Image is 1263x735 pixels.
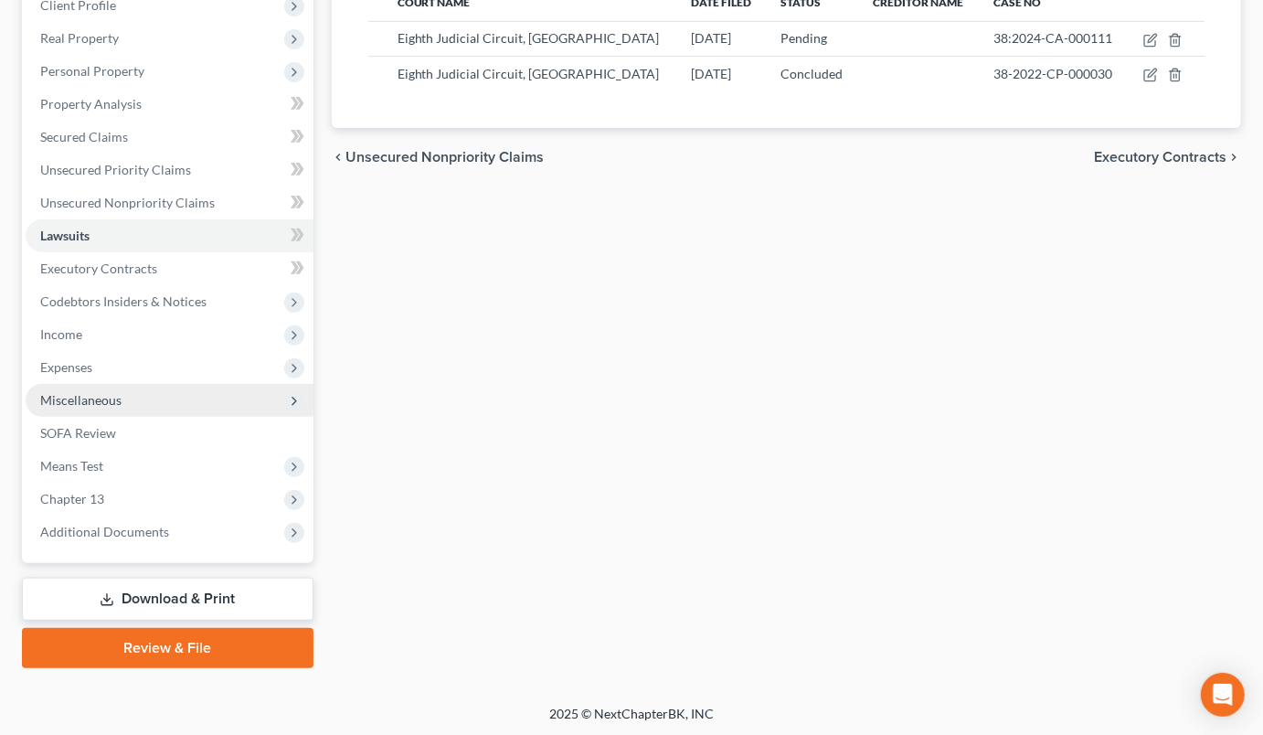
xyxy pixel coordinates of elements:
span: Chapter 13 [40,491,104,506]
a: Review & File [22,628,313,668]
span: Personal Property [40,63,144,79]
button: chevron_left Unsecured Nonpriority Claims [332,150,545,165]
span: Concluded [781,66,844,81]
a: Executory Contracts [26,252,313,285]
a: Unsecured Nonpriority Claims [26,186,313,219]
div: Open Intercom Messenger [1201,673,1245,717]
span: Codebtors Insiders & Notices [40,293,207,309]
span: Executory Contracts [40,261,157,276]
span: 38:2024-CA-000111 [993,30,1112,46]
span: Secured Claims [40,129,128,144]
i: chevron_right [1226,150,1241,165]
span: Eighth Judicial Circuit, [GEOGRAPHIC_DATA] [398,30,660,46]
i: chevron_left [332,150,346,165]
span: SOFA Review [40,425,116,441]
a: Property Analysis [26,88,313,121]
a: SOFA Review [26,417,313,450]
span: [DATE] [691,30,731,46]
span: Executory Contracts [1094,150,1226,165]
span: Unsecured Nonpriority Claims [346,150,545,165]
a: Secured Claims [26,121,313,154]
span: Unsecured Nonpriority Claims [40,195,215,210]
a: Download & Print [22,578,313,621]
span: Pending [781,30,828,46]
span: Miscellaneous [40,392,122,408]
a: Lawsuits [26,219,313,252]
span: Lawsuits [40,228,90,243]
span: Income [40,326,82,342]
span: Expenses [40,359,92,375]
span: 38-2022-CP-000030 [993,66,1112,81]
span: [DATE] [691,66,731,81]
button: Executory Contracts chevron_right [1094,150,1241,165]
span: Additional Documents [40,524,169,539]
a: Unsecured Priority Claims [26,154,313,186]
span: Means Test [40,458,103,474]
span: Unsecured Priority Claims [40,162,191,177]
span: Eighth Judicial Circuit, [GEOGRAPHIC_DATA] [398,66,660,81]
span: Real Property [40,30,119,46]
span: Property Analysis [40,96,142,112]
